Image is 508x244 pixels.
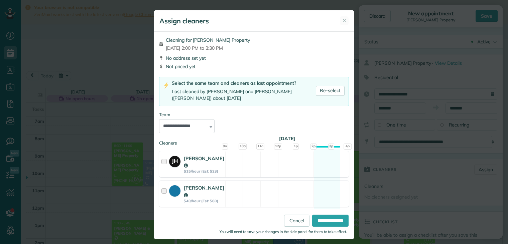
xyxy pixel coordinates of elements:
span: [DATE] 2:00 PM to 3:30 PM [166,45,250,51]
strong: $40/hour (Est: $60) [184,199,224,203]
small: You will need to save your changes in the side panel for them to take effect. [220,229,347,234]
span: Cleaning for [PERSON_NAME] Property [166,37,250,43]
img: lightning-bolt-icon-94e5364df696ac2de96d3a42b8a9ff6ba979493684c50e6bbbcda72601fa0d29.png [163,82,169,89]
div: Cleaners [159,140,349,142]
a: Cancel [284,215,309,227]
strong: [PERSON_NAME] [184,185,224,198]
strong: $15/hour (Est: $23) [184,169,224,174]
div: Not priced yet [159,63,349,70]
strong: JH [169,156,180,165]
div: Select the same team and cleaners as last appointment? [172,80,316,87]
div: Team [159,111,349,118]
a: Re-select [316,86,345,96]
div: No address set yet [159,55,349,61]
div: Last cleaned by [PERSON_NAME] and [PERSON_NAME] ([PERSON_NAME]) about [DATE] [172,88,316,102]
strong: [PERSON_NAME] [184,155,224,169]
span: ✕ [343,17,346,24]
h5: Assign cleaners [159,16,209,26]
